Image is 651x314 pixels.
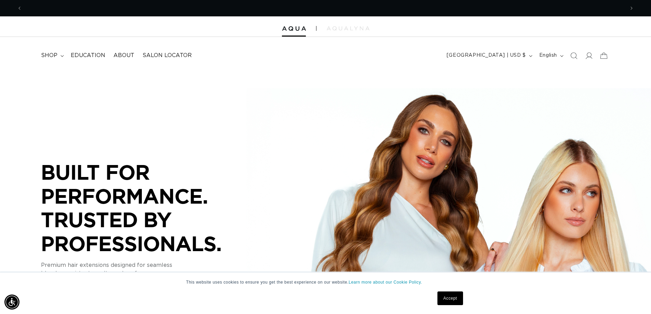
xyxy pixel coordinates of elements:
span: English [539,52,557,59]
button: [GEOGRAPHIC_DATA] | USD $ [443,49,535,62]
div: Accessibility Menu [4,295,19,310]
span: shop [41,52,57,59]
a: About [109,48,138,63]
a: Learn more about our Cookie Policy. [349,280,422,285]
span: [GEOGRAPHIC_DATA] | USD $ [447,52,526,59]
button: Next announcement [624,2,639,15]
summary: shop [37,48,67,63]
span: Salon Locator [143,52,192,59]
summary: Search [566,48,581,63]
span: About [113,52,134,59]
img: Aqua Hair Extensions [282,26,306,31]
span: Education [71,52,105,59]
p: Premium hair extensions designed for seamless blends, consistent results, and performance you can... [41,261,246,286]
a: Education [67,48,109,63]
button: English [535,49,566,62]
a: Salon Locator [138,48,196,63]
p: BUILT FOR PERFORMANCE. TRUSTED BY PROFESSIONALS. [41,160,246,255]
a: Accept [437,291,463,305]
img: aqualyna.com [327,26,369,30]
p: This website uses cookies to ensure you get the best experience on our website. [186,279,465,285]
button: Previous announcement [12,2,27,15]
